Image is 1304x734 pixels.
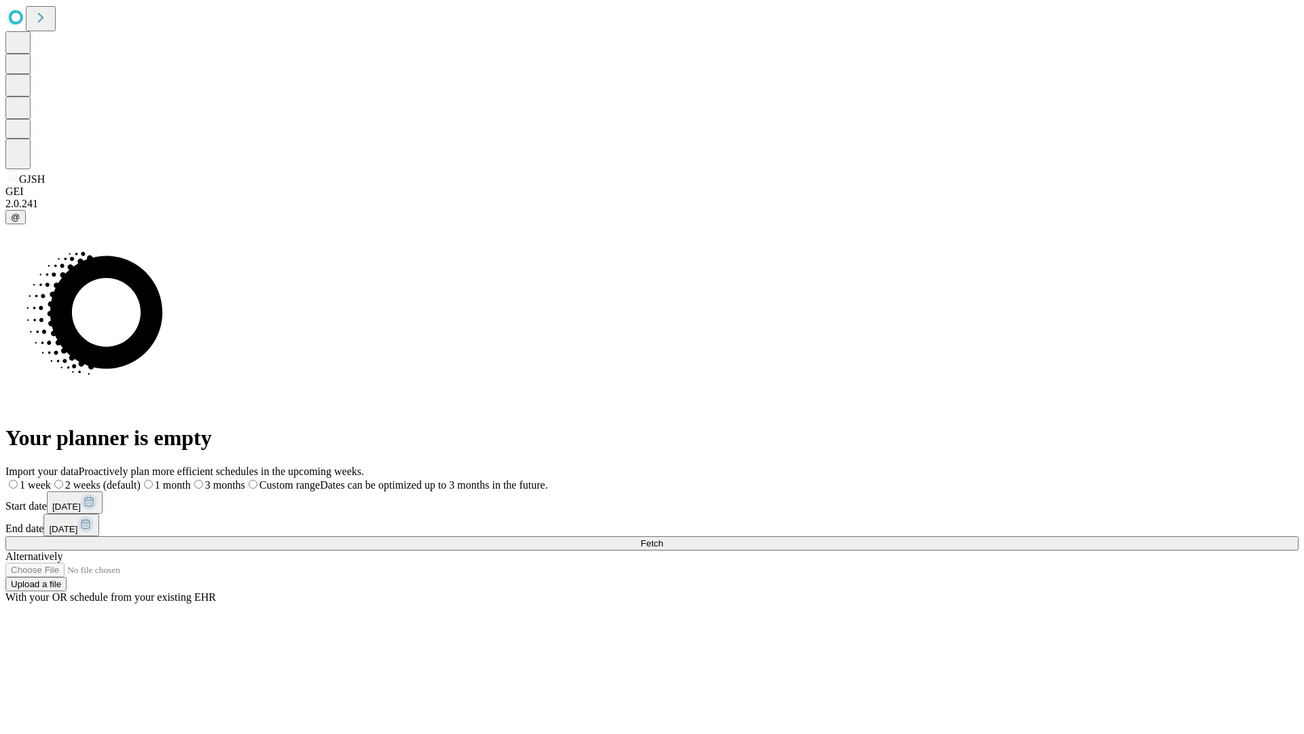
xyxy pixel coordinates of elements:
span: 3 months [205,479,245,491]
span: [DATE] [52,502,81,512]
span: Proactively plan more efficient schedules in the upcoming weeks. [79,466,364,477]
button: Upload a file [5,577,67,591]
input: 1 week [9,480,18,489]
button: [DATE] [43,514,99,536]
span: Import your data [5,466,79,477]
span: @ [11,212,20,222]
div: End date [5,514,1299,536]
h1: Your planner is empty [5,425,1299,451]
input: 1 month [144,480,153,489]
span: Fetch [640,538,663,548]
button: @ [5,210,26,224]
span: 1 week [20,479,51,491]
span: 1 month [155,479,191,491]
span: Alternatively [5,550,62,562]
span: 2 weeks (default) [65,479,141,491]
div: Start date [5,491,1299,514]
button: Fetch [5,536,1299,550]
div: GEI [5,186,1299,198]
div: 2.0.241 [5,198,1299,210]
span: With your OR schedule from your existing EHR [5,591,216,603]
span: Dates can be optimized up to 3 months in the future. [320,479,547,491]
span: Custom range [259,479,320,491]
span: GJSH [19,173,45,185]
input: 2 weeks (default) [54,480,63,489]
input: 3 months [194,480,203,489]
button: [DATE] [47,491,103,514]
input: Custom rangeDates can be optimized up to 3 months in the future. [249,480,257,489]
span: [DATE] [49,524,77,534]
